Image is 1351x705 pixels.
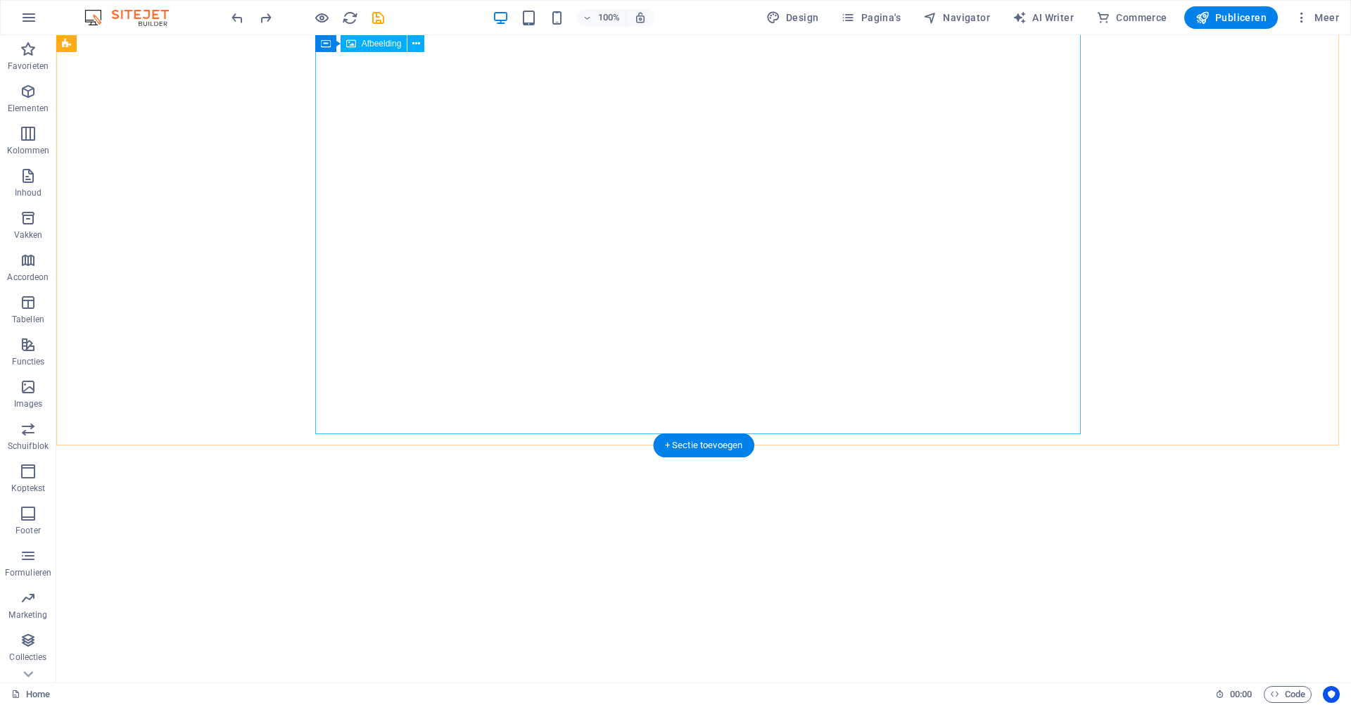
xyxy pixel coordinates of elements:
[15,187,42,198] p: Inhoud
[9,652,46,663] p: Collecties
[370,10,386,26] i: Opslaan (Ctrl+S)
[1323,686,1340,703] button: Usercentrics
[1270,686,1305,703] span: Code
[229,9,246,26] button: undo
[761,6,825,29] button: Design
[1007,6,1079,29] button: AI Writer
[14,398,43,409] p: Images
[5,567,51,578] p: Formulieren
[12,314,44,325] p: Tabellen
[1230,686,1252,703] span: 00 00
[1264,686,1312,703] button: Code
[12,356,45,367] p: Functies
[14,229,43,241] p: Vakken
[1289,6,1345,29] button: Meer
[257,9,274,26] button: redo
[7,145,50,156] p: Kolommen
[1096,11,1167,25] span: Commerce
[597,9,620,26] h6: 100%
[654,433,754,457] div: + Sectie toevoegen
[81,9,186,26] img: Editor Logo
[918,6,996,29] button: Navigator
[8,609,47,621] p: Marketing
[15,525,41,536] p: Footer
[576,9,626,26] button: 100%
[8,61,49,72] p: Favorieten
[8,103,49,114] p: Elementen
[8,440,49,452] p: Schuifblok
[369,9,386,26] button: save
[835,6,906,29] button: Pagina's
[258,10,274,26] i: Opnieuw uitvoeren: Element toevoegen (Ctrl+Y, ⌘+Y)
[1013,11,1074,25] span: AI Writer
[766,11,819,25] span: Design
[1184,6,1278,29] button: Publiceren
[7,272,49,283] p: Accordeon
[1215,686,1252,703] h6: Sessietijd
[341,9,358,26] button: reload
[761,6,825,29] div: Design (Ctrl+Alt+Y)
[362,39,402,48] span: Afbeelding
[634,11,647,24] i: Stel bij het wijzigen van de grootte van de weergegeven website automatisch het juist zoomniveau ...
[11,686,50,703] a: Klik om selectie op te heffen, dubbelklik om Pagina's te open
[1295,11,1339,25] span: Meer
[229,10,246,26] i: Ongedaan maken: Elementen verplaatsen (Ctrl+Z)
[1091,6,1173,29] button: Commerce
[1195,11,1267,25] span: Publiceren
[342,10,358,26] i: Pagina opnieuw laden
[841,11,901,25] span: Pagina's
[11,483,46,494] p: Koptekst
[1240,689,1242,699] span: :
[923,11,990,25] span: Navigator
